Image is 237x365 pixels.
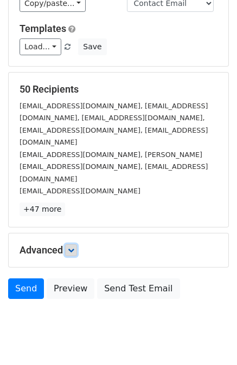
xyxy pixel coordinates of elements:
a: Templates [20,23,66,34]
h5: Advanced [20,244,217,256]
iframe: Chat Widget [183,313,237,365]
a: Preview [47,278,94,299]
small: [EMAIL_ADDRESS][DOMAIN_NAME], [EMAIL_ADDRESS][DOMAIN_NAME], [EMAIL_ADDRESS][DOMAIN_NAME], [EMAIL_... [20,102,208,147]
a: Send Test Email [97,278,180,299]
a: +47 more [20,203,65,216]
small: [EMAIL_ADDRESS][DOMAIN_NAME], [PERSON_NAME][EMAIL_ADDRESS][DOMAIN_NAME], [EMAIL_ADDRESS][DOMAIN_N... [20,151,208,183]
button: Save [78,38,106,55]
h5: 50 Recipients [20,83,217,95]
a: Send [8,278,44,299]
small: [EMAIL_ADDRESS][DOMAIN_NAME] [20,187,140,195]
a: Load... [20,38,61,55]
